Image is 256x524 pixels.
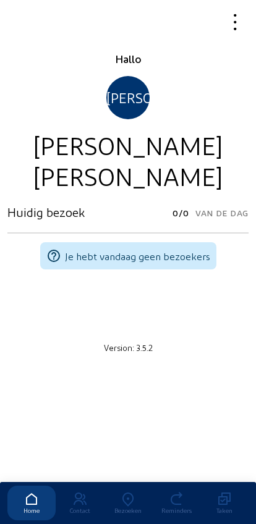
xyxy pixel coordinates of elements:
div: Hallo [7,51,249,66]
span: Je hebt vandaag geen bezoekers [65,250,210,262]
a: Reminders [152,486,200,520]
mat-icon: help_outline [46,248,61,263]
a: Bezoeken [104,486,152,520]
small: Version: 3.5.2 [104,342,153,352]
a: Contact [56,486,104,520]
div: [PERSON_NAME] [106,76,150,119]
span: Van de dag [195,205,249,222]
h3: Huidig bezoek [7,205,85,219]
div: Bezoeken [104,507,152,514]
div: [PERSON_NAME] [7,129,249,160]
div: Taken [200,507,249,514]
a: Home [7,486,56,520]
div: [PERSON_NAME] [7,160,249,191]
span: 0/0 [173,205,189,222]
a: Taken [200,486,249,520]
div: Home [7,507,56,514]
div: Contact [56,507,104,514]
div: Reminders [152,507,200,514]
